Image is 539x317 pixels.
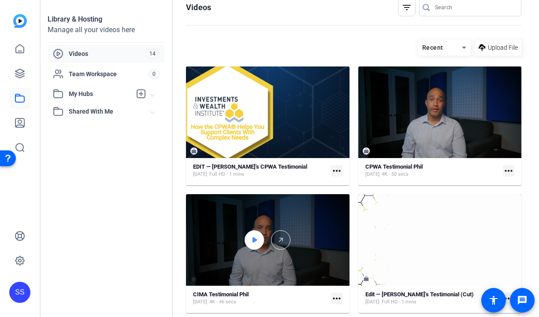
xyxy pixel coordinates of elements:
span: [DATE] [193,299,207,306]
strong: Edit — [PERSON_NAME]'s Testimonial (Cut) [365,291,474,298]
a: CPWA Testimonial Phil[DATE]4K - 50 secs [365,163,500,178]
span: Recent [422,44,443,51]
img: blue-gradient.svg [13,14,27,28]
mat-icon: more_horiz [503,293,514,304]
mat-icon: message [517,295,528,306]
span: 4K - 50 secs [382,171,409,178]
h1: Videos [186,2,211,13]
a: CIMA Testimonial Phil[DATE]4K - 46 secs [193,291,327,306]
div: SS [9,282,30,303]
strong: EDIT — [PERSON_NAME]'s CPWA Testimonial [193,163,307,170]
span: [DATE] [365,171,379,178]
div: Manage all your videos here [48,25,165,35]
button: Upload File [475,40,521,55]
mat-icon: accessibility [488,295,499,306]
mat-icon: more_horiz [503,165,514,177]
mat-expansion-panel-header: My Hubs [48,85,165,103]
span: Shared With Me [69,107,151,116]
mat-expansion-panel-header: Shared With Me [48,103,165,120]
span: Full HD - 1 mins [382,299,416,306]
span: [DATE] [193,171,207,178]
span: 14 [145,49,160,59]
mat-icon: more_horiz [331,165,342,177]
span: Full HD - 1 mins [209,171,244,178]
a: EDIT — [PERSON_NAME]'s CPWA Testimonial[DATE]Full HD - 1 mins [193,163,327,178]
mat-icon: filter_list [401,2,412,13]
span: Videos [69,49,145,58]
mat-icon: more_horiz [331,293,342,304]
div: Library & Hosting [48,14,165,25]
a: Edit — [PERSON_NAME]'s Testimonial (Cut)[DATE]Full HD - 1 mins [365,291,500,306]
strong: CIMA Testimonial Phil [193,291,249,298]
span: 0 [149,69,160,79]
strong: CPWA Testimonial Phil [365,163,423,170]
span: My Hubs [69,89,131,99]
input: Search [435,2,514,13]
span: 4K - 46 secs [209,299,236,306]
span: Upload File [488,43,518,52]
span: Team Workspace [69,70,149,78]
span: [DATE] [365,299,379,306]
